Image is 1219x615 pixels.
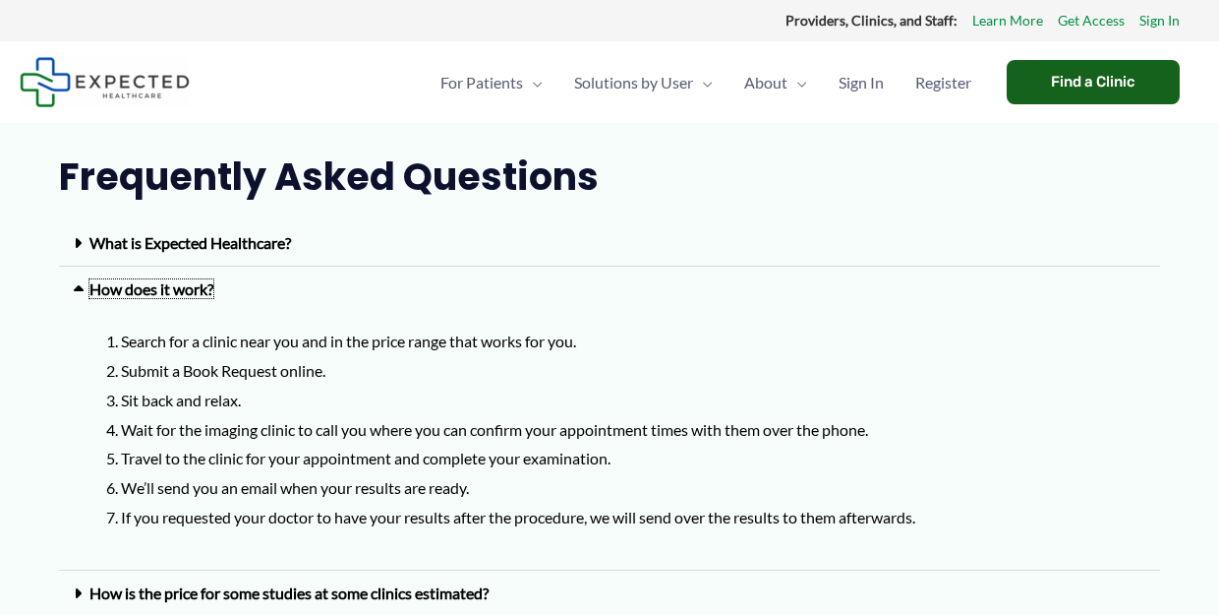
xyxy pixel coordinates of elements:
a: Get Access [1058,8,1125,33]
strong: Providers, Clinics, and Staff: [785,12,958,29]
a: Learn More [972,8,1043,33]
nav: Primary Site Navigation [425,48,987,117]
a: How does it work? [89,279,213,298]
a: AboutMenu Toggle [728,48,823,117]
a: How is the price for some studies at some clinics estimated? [89,584,489,602]
li: Submit a Book Request online. [121,356,1145,386]
span: For Patients [440,48,523,117]
a: What is Expected Healthcare? [89,233,291,252]
a: Register [900,48,987,117]
span: Menu Toggle [787,48,807,117]
li: We’ll send you an email when your results are ready. [121,473,1145,503]
div: What is Expected Healthcare? [59,220,1160,267]
a: Solutions by UserMenu Toggle [558,48,728,117]
span: Solutions by User [574,48,693,117]
span: Register [915,48,971,117]
li: Travel to the clinic for your appointment and complete your examination. [121,444,1145,473]
a: Sign In [1139,8,1180,33]
div: How does it work? [59,312,1160,571]
div: How does it work? [59,267,1160,312]
span: About [744,48,787,117]
li: Search for a clinic near you and in the price range that works for you. [121,327,1145,356]
h2: Frequently Asked Questions [59,153,1160,201]
img: Expected Healthcare Logo - side, dark font, small [20,57,190,107]
span: Menu Toggle [523,48,543,117]
li: If you requested your doctor to have your results after the procedure, we will send over the resu... [121,503,1145,532]
a: Find a Clinic [1007,60,1180,104]
span: Menu Toggle [693,48,713,117]
a: For PatientsMenu Toggle [425,48,558,117]
a: Sign In [823,48,900,117]
span: Sign In [839,48,884,117]
li: Wait for the imaging clinic to call you where you can confirm your appointment times with them ov... [121,415,1145,445]
li: Sit back and relax. [121,386,1145,415]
